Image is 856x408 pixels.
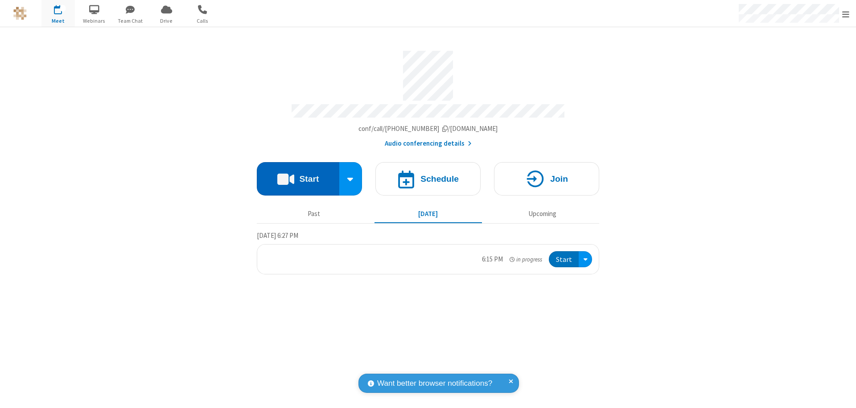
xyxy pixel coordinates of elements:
[489,205,596,222] button: Upcoming
[78,17,111,25] span: Webinars
[257,162,339,196] button: Start
[375,162,481,196] button: Schedule
[549,251,579,268] button: Start
[186,17,219,25] span: Calls
[550,175,568,183] h4: Join
[41,17,75,25] span: Meet
[374,205,482,222] button: [DATE]
[482,254,503,265] div: 6:15 PM
[257,230,599,275] section: Today's Meetings
[420,175,459,183] h4: Schedule
[257,44,599,149] section: Account details
[257,231,298,240] span: [DATE] 6:27 PM
[358,124,498,134] button: Copy my meeting room linkCopy my meeting room link
[114,17,147,25] span: Team Chat
[377,378,492,389] span: Want better browser notifications?
[339,162,362,196] div: Start conference options
[358,124,498,133] span: Copy my meeting room link
[494,162,599,196] button: Join
[13,7,27,20] img: QA Selenium DO NOT DELETE OR CHANGE
[510,255,542,264] em: in progress
[260,205,368,222] button: Past
[299,175,319,183] h4: Start
[579,251,592,268] div: Open menu
[385,139,472,149] button: Audio conferencing details
[150,17,183,25] span: Drive
[60,5,66,12] div: 1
